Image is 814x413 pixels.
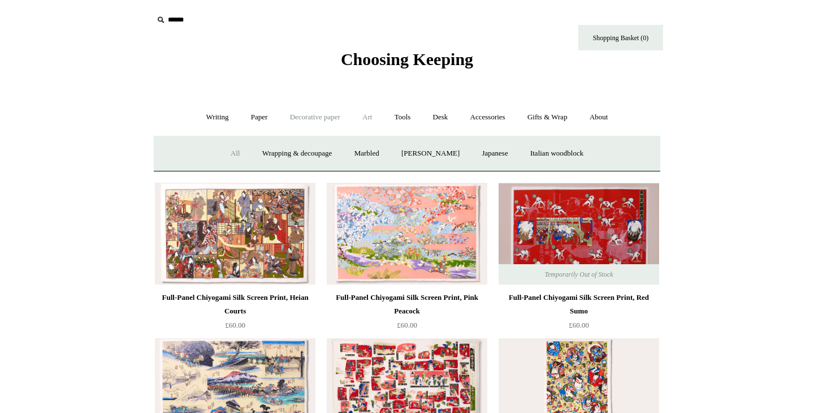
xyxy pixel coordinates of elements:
a: Japanese [471,139,518,169]
span: £60.00 [397,321,417,329]
a: Full-Panel Chiyogami Silk Screen Print, Red Sumo Full-Panel Chiyogami Silk Screen Print, Red Sumo... [499,183,659,285]
a: Full-Panel Chiyogami Silk Screen Print, Heian Courts £60.00 [155,291,315,337]
a: All [220,139,250,169]
a: Writing [196,102,239,132]
a: Choosing Keeping [341,59,473,67]
a: Full-Panel Chiyogami Silk Screen Print, Pink Peacock £60.00 [327,291,487,337]
span: Choosing Keeping [341,50,473,68]
a: Gifts & Wrap [517,102,578,132]
a: Full-Panel Chiyogami Silk Screen Print, Pink Peacock Full-Panel Chiyogami Silk Screen Print, Pink... [327,183,487,285]
img: Full-Panel Chiyogami Silk Screen Print, Pink Peacock [327,183,487,285]
span: £60.00 [225,321,245,329]
span: £60.00 [569,321,589,329]
a: Wrapping & decoupage [252,139,343,169]
a: Art [352,102,382,132]
a: Decorative paper [280,102,350,132]
a: Shopping Basket (0) [578,25,663,50]
a: Full-Panel Chiyogami Silk Screen Print, Heian Courts Full-Panel Chiyogami Silk Screen Print, Heia... [155,183,315,285]
a: Marbled [344,139,389,169]
a: Paper [241,102,278,132]
a: Italian woodblock [520,139,594,169]
a: Desk [423,102,458,132]
span: Temporarily Out of Stock [533,264,624,285]
a: Accessories [460,102,516,132]
img: Full-Panel Chiyogami Silk Screen Print, Heian Courts [155,183,315,285]
a: [PERSON_NAME] [391,139,470,169]
a: Full-Panel Chiyogami Silk Screen Print, Red Sumo £60.00 [499,291,659,337]
div: Full-Panel Chiyogami Silk Screen Print, Red Sumo [501,291,656,318]
div: Full-Panel Chiyogami Silk Screen Print, Heian Courts [158,291,313,318]
a: Tools [384,102,421,132]
div: Full-Panel Chiyogami Silk Screen Print, Pink Peacock [330,291,484,318]
img: Full-Panel Chiyogami Silk Screen Print, Red Sumo [499,183,659,285]
a: About [579,102,618,132]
